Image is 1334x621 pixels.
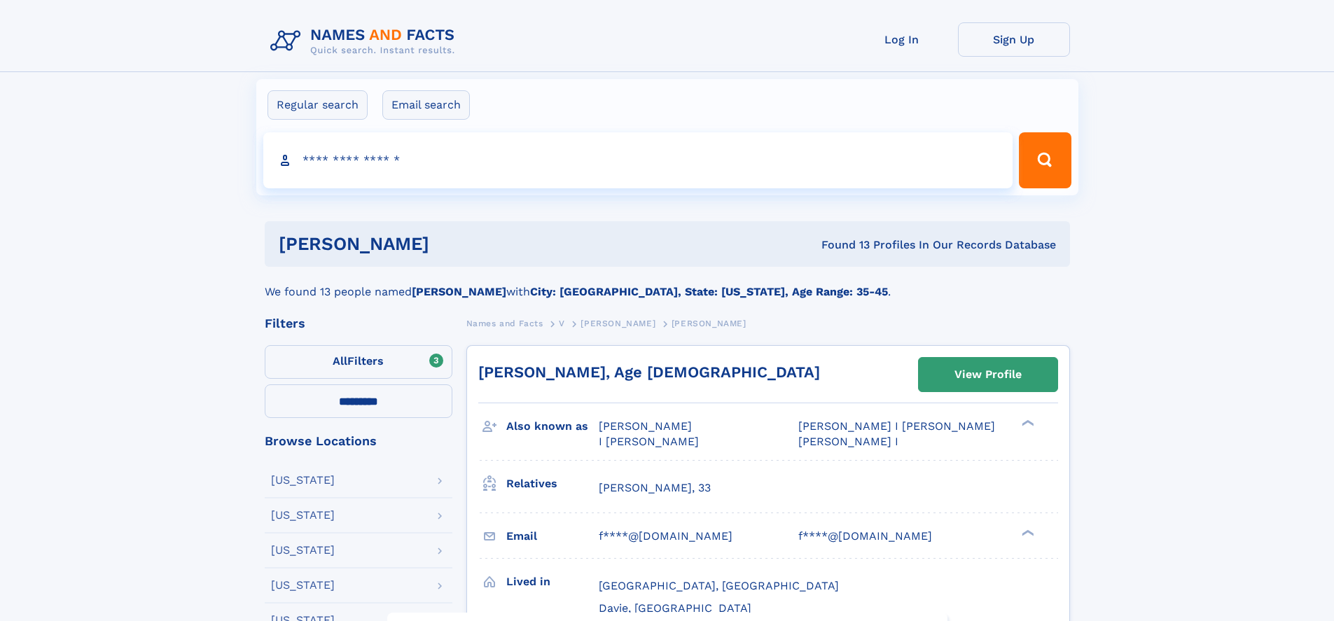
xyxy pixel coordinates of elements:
h3: Email [506,524,599,548]
a: [PERSON_NAME], 33 [599,480,711,496]
span: Davie, [GEOGRAPHIC_DATA] [599,601,751,615]
a: Log In [846,22,958,57]
span: [PERSON_NAME] I [PERSON_NAME] [798,419,995,433]
span: [PERSON_NAME] [599,419,692,433]
a: [PERSON_NAME], Age [DEMOGRAPHIC_DATA] [478,363,820,381]
input: search input [263,132,1013,188]
a: View Profile [919,358,1057,391]
h3: Lived in [506,570,599,594]
span: [PERSON_NAME] [581,319,655,328]
div: [US_STATE] [271,475,335,486]
span: I [PERSON_NAME] [599,435,699,448]
a: V [559,314,565,332]
span: [GEOGRAPHIC_DATA], [GEOGRAPHIC_DATA] [599,579,839,592]
div: [US_STATE] [271,510,335,521]
img: Logo Names and Facts [265,22,466,60]
b: City: [GEOGRAPHIC_DATA], State: [US_STATE], Age Range: 35-45 [530,285,888,298]
h1: [PERSON_NAME] [279,235,625,253]
div: ❯ [1018,419,1035,428]
div: ❯ [1018,528,1035,537]
span: [PERSON_NAME] I [798,435,898,448]
div: Browse Locations [265,435,452,447]
a: Names and Facts [466,314,543,332]
label: Regular search [268,90,368,120]
a: [PERSON_NAME] [581,314,655,332]
b: [PERSON_NAME] [412,285,506,298]
div: View Profile [954,358,1022,391]
div: [US_STATE] [271,580,335,591]
div: We found 13 people named with . [265,267,1070,300]
a: Sign Up [958,22,1070,57]
h3: Relatives [506,472,599,496]
div: Found 13 Profiles In Our Records Database [625,237,1056,253]
button: Search Button [1019,132,1071,188]
label: Email search [382,90,470,120]
span: V [559,319,565,328]
span: All [333,354,347,368]
h3: Also known as [506,414,599,438]
div: [US_STATE] [271,545,335,556]
span: [PERSON_NAME] [672,319,746,328]
div: Filters [265,317,452,330]
label: Filters [265,345,452,379]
